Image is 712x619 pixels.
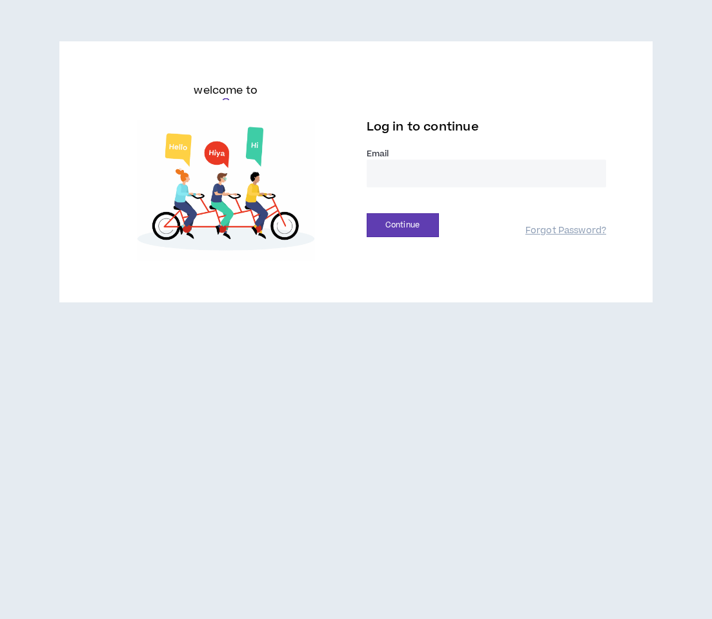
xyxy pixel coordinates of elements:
button: Continue [367,213,439,237]
label: Email [367,148,607,160]
a: Forgot Password? [525,225,606,237]
h6: welcome to [194,83,258,98]
span: Log in to continue [367,119,479,135]
img: Welcome to Wripple [106,120,346,261]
